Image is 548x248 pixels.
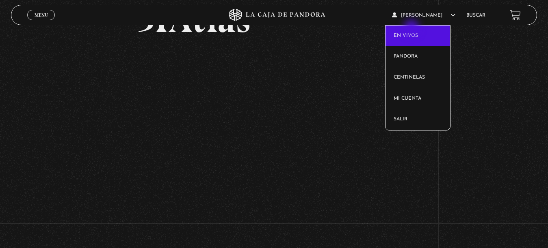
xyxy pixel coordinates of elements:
[32,19,51,25] span: Cerrar
[386,46,451,67] a: Pandora
[386,109,451,130] a: Salir
[137,50,411,204] iframe: Dailymotion video player – 3IATLAS
[466,13,485,18] a: Buscar
[386,67,451,88] a: Centinelas
[510,10,521,21] a: View your shopping cart
[137,1,411,38] h2: 3IAtlas
[392,13,455,18] span: [PERSON_NAME]
[386,26,451,47] a: En vivos
[35,13,48,17] span: Menu
[386,88,451,109] a: Mi cuenta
